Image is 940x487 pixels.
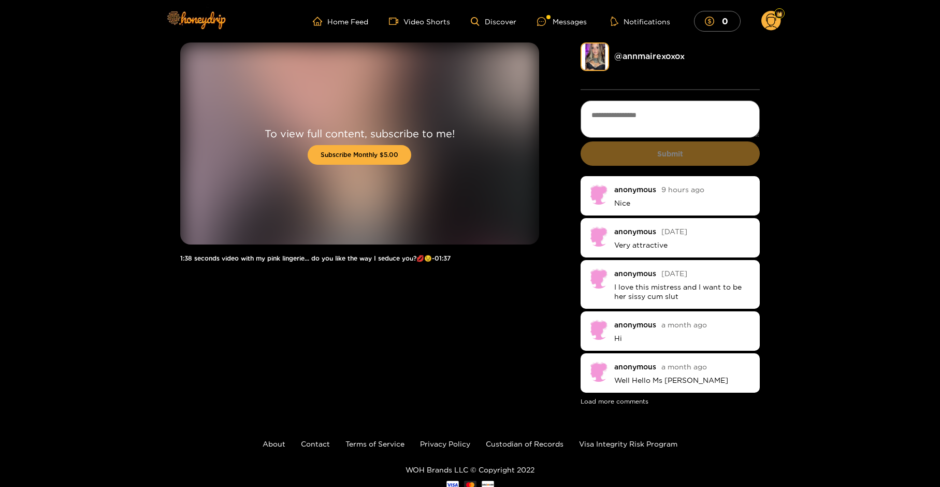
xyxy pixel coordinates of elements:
a: Terms of Service [345,440,404,448]
div: anonymous [614,269,656,277]
a: Contact [301,440,330,448]
span: a month ago [661,321,707,328]
span: a month ago [661,363,707,370]
div: anonymous [614,185,656,193]
a: About [263,440,285,448]
button: Notifications [608,16,673,26]
a: Video Shorts [389,17,450,26]
img: no-avatar.png [588,268,609,289]
p: Nice [614,198,753,208]
p: I love this mistress and I want to be her sissy cum slut [614,282,753,301]
div: anonymous [614,227,656,235]
img: no-avatar.png [588,226,609,247]
img: no-avatar.png [588,319,609,340]
a: @ annmairexoxox [614,51,685,61]
div: anonymous [614,363,656,370]
p: Well Hello Ms [PERSON_NAME] [614,376,753,385]
span: [DATE] [661,269,687,277]
p: Hi [614,334,753,343]
button: Load more comments [581,398,648,405]
p: To view full content, subscribe to me! [265,127,455,140]
mark: 0 [720,16,730,26]
span: home [313,17,327,26]
span: [DATE] [661,227,687,235]
h1: 1:38 seconds video with my pink lingerie... do you like the way I seduce you?💋😉 - 01:37 [180,255,539,262]
span: 9 hours ago [661,185,704,193]
a: Home Feed [313,17,368,26]
a: Custodian of Records [486,440,563,448]
button: Submit [581,141,760,166]
span: video-camera [389,17,403,26]
img: Fan Level [776,11,783,17]
div: Messages [537,16,587,27]
span: dollar [705,17,719,26]
a: Visa Integrity Risk Program [579,440,677,448]
img: no-avatar.png [588,184,609,205]
button: Subscribe Monthly $5.00 [308,145,411,165]
img: no-avatar.png [588,361,609,382]
button: 0 [694,11,741,31]
img: annmairexoxox [581,42,609,71]
div: anonymous [614,321,656,328]
p: Very attractive [614,240,753,250]
a: Discover [471,17,516,26]
a: Privacy Policy [420,440,470,448]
